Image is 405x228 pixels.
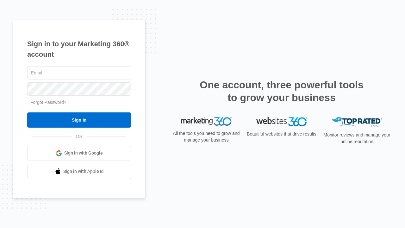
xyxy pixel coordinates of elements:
[246,131,317,137] p: Beautiful websites that drive results
[181,117,232,126] img: Marketing 360
[256,117,307,126] img: Websites 360
[198,79,365,104] h2: One account, three powerful tools to grow your business
[321,132,392,145] p: Monitor reviews and manage your online reputation
[27,66,131,79] input: Email
[63,168,104,175] span: Sign in with Apple Id
[72,133,87,140] span: OR
[30,100,66,105] a: Forgot Password?
[64,150,103,156] span: Sign in with Google
[171,130,242,143] p: All the tools you need to grow and manage your business
[27,164,131,179] a: Sign in with Apple Id
[27,39,131,60] h1: Sign in to your Marketing 360® account
[332,117,382,128] img: Top Rated Local
[27,112,131,128] input: Sign In
[27,146,131,161] a: Sign in with Google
